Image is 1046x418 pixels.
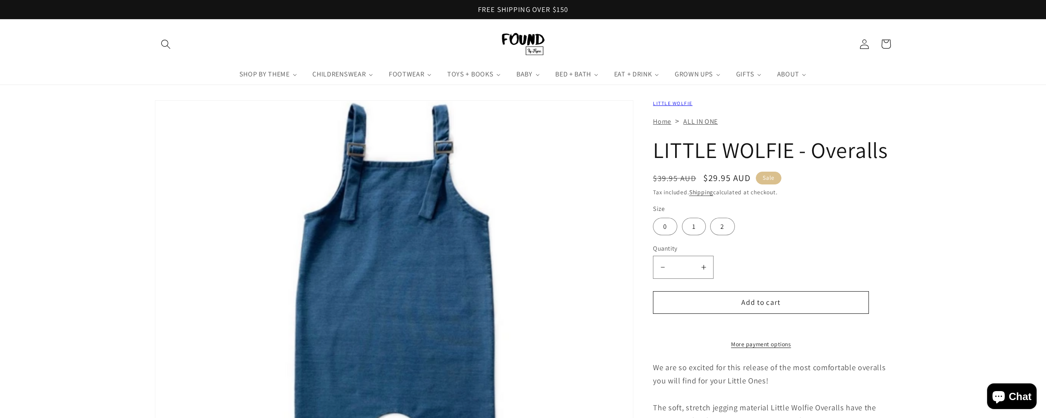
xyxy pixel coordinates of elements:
legend: Size [653,204,665,213]
span: EAT + DRINK [612,70,653,79]
a: SHOP BY THEME [232,64,305,85]
div: Tax included. calculated at checkout. [653,187,891,197]
a: ABOUT [769,64,814,85]
inbox-online-store-chat: Shopify online store chat [985,383,1039,411]
button: Add to cart [653,291,869,314]
a: TOYS + BOOKS [440,64,509,85]
span: Sale [756,172,781,184]
a: FOOTWEAR [381,64,440,85]
span: BED + BATH [554,70,592,79]
a: GROWN UPS [667,64,728,85]
span: FOOTWEAR [387,70,425,79]
label: 2 [710,218,734,235]
a: CHILDRENSWEAR [305,64,382,85]
a: ALL IN ONE [683,117,718,126]
s: $39.95 AUD [653,173,696,183]
label: 0 [653,218,677,235]
span: BABY [515,70,533,79]
span: CHILDRENSWEAR [311,70,367,79]
span: TOYS + BOOKS [446,70,494,79]
span: $29.95 AUD [703,172,751,184]
a: EAT + DRINK [606,64,667,85]
span: SHOP BY THEME [238,70,291,79]
summary: Search [155,33,177,55]
a: BABY [509,64,548,85]
a: BED + BATH [548,64,606,85]
a: Home [653,117,671,126]
a: More payment options [653,340,869,349]
a: LITTLE WOLFIE [653,100,692,106]
img: FOUND By Flynn logo [502,33,545,55]
label: 1 [682,218,706,235]
a: GIFTS [728,64,769,85]
span: GROWN UPS [673,70,714,79]
span: > [675,116,679,126]
span: GIFTS [734,70,755,79]
h1: LITTLE WOLFIE - Overalls [653,136,891,164]
label: Quantity [653,244,835,253]
a: Shipping [689,188,713,196]
span: ABOUT [775,70,800,79]
div: We are so excited for this release of the most comfortable overalls you will find for your Little... [653,361,891,387]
